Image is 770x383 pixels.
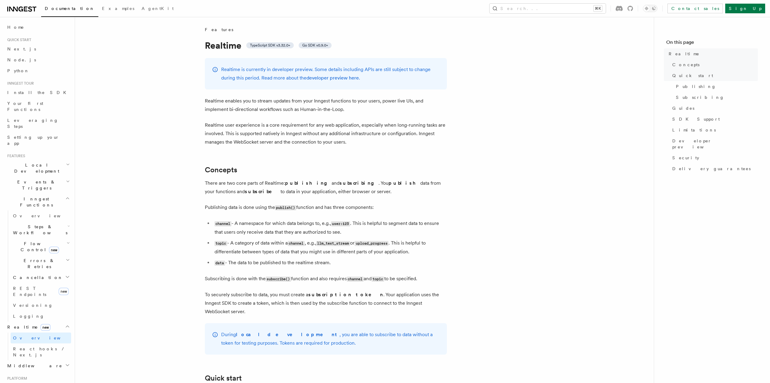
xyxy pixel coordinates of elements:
[355,241,388,246] code: upload_progress
[13,336,75,340] span: Overview
[11,255,71,272] button: Errors & Retries
[13,303,53,308] span: Versioning
[11,272,71,283] button: Cancellation
[5,210,71,322] div: Inngest Functions
[670,135,758,152] a: Developer preview
[13,213,75,218] span: Overview
[7,90,70,95] span: Install the SDK
[5,177,71,193] button: Events & Triggers
[221,330,440,347] p: During , you are able to subscribe to data without a token for testing purposes. Tokens are requi...
[5,376,27,381] span: Platform
[5,322,71,333] button: Realtimenew
[205,179,447,196] p: There are two core parts of Realtime: and . You data from your functions and to data in your appl...
[205,27,233,33] span: Features
[7,118,58,129] span: Leveraging Steps
[673,92,758,103] a: Subscribing
[98,2,138,16] a: Examples
[672,138,758,150] span: Developer preview
[666,48,758,59] a: Realtime
[676,94,724,100] span: Subscribing
[670,163,758,174] a: Delivery guarantees
[49,247,59,253] span: new
[5,179,66,191] span: Events & Triggers
[5,87,71,98] a: Install the SDK
[7,24,24,30] span: Home
[670,125,758,135] a: Limitations
[11,238,71,255] button: Flow Controlnew
[5,65,71,76] a: Python
[205,374,242,382] a: Quick start
[142,6,174,11] span: AgentKit
[306,75,359,81] a: developer preview here
[5,22,71,33] a: Home
[7,47,36,51] span: Next.js
[138,2,177,16] a: AgentKit
[11,283,71,300] a: REST Endpointsnew
[215,261,225,266] code: data
[670,59,758,70] a: Concepts
[5,44,71,54] a: Next.js
[11,311,71,322] a: Logging
[285,180,332,186] strong: publishing
[11,210,71,221] a: Overview
[339,180,378,186] strong: subscribing
[13,286,46,297] span: REST Endpoints
[213,219,447,236] li: - A namespace for which data belongs to, e.g., . This is helpful to segment data to ensure that u...
[672,127,716,133] span: Limitations
[7,135,59,146] span: Setting up your app
[5,154,25,158] span: Features
[672,166,751,172] span: Delivery guarantees
[13,314,44,319] span: Logging
[7,68,29,73] span: Python
[59,288,69,295] span: new
[5,37,31,42] span: Quick start
[331,221,350,226] code: user:123
[670,114,758,125] a: SDK Support
[5,160,71,177] button: Local Development
[5,115,71,132] a: Leveraging Steps
[41,324,51,331] span: new
[490,4,606,13] button: Search...⌘K
[672,105,694,111] span: Guides
[11,300,71,311] a: Versioning
[670,70,758,81] a: Quick start
[5,162,66,174] span: Local Development
[266,277,291,282] code: subscribe()
[5,54,71,65] a: Node.js
[275,205,296,210] code: publish()
[5,98,71,115] a: Your first Functions
[205,40,447,51] h1: Realtime
[5,196,65,208] span: Inngest Functions
[11,224,67,236] span: Steps & Workflows
[7,101,43,112] span: Your first Functions
[316,241,350,246] code: llm_text_stream
[308,292,383,297] strong: subscription token
[236,332,339,337] strong: local development
[41,2,98,17] a: Documentation
[205,290,447,316] p: To securely subscribe to data, you must create a . Your application uses the Inngest SDK to creat...
[205,274,447,283] p: Subscribing is done with the function and also requires and to be specified.
[725,4,765,13] a: Sign Up
[11,333,71,343] a: Overview
[288,241,305,246] code: channel
[672,62,700,68] span: Concepts
[205,203,447,212] p: Publishing data is done using the function and has three components:
[673,81,758,92] a: Publishing
[672,155,699,161] span: Security
[670,103,758,114] a: Guides
[594,5,602,11] kbd: ⌘K
[11,258,66,270] span: Errors & Retries
[302,43,328,48] span: Go SDK v0.9.0+
[45,6,95,11] span: Documentation
[13,346,67,357] span: React hooks / Next.js
[5,360,71,371] button: Middleware
[205,97,447,114] p: Realtime enables you to stream updates from your Inngest functions to your users, power live UIs,...
[372,277,384,282] code: topic
[221,65,440,82] p: Realtime is currently in developer preview. Some details including APIs are still subject to chan...
[250,43,290,48] span: TypeScript SDK v3.32.0+
[643,5,657,12] button: Toggle dark mode
[5,363,62,369] span: Middleware
[5,333,71,360] div: Realtimenew
[347,277,364,282] code: channel
[670,152,758,163] a: Security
